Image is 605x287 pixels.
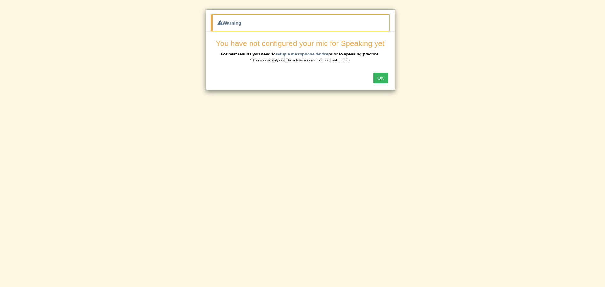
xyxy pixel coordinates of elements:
[221,52,379,56] b: For best results you need to prior to speaking practice.
[216,39,384,48] span: You have not configured your mic for Speaking yet
[373,73,388,83] button: OK
[275,52,328,56] a: setup a microphone device
[211,14,390,31] div: Warning
[250,58,350,62] small: * This is done only once for a browser / microphone configuration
